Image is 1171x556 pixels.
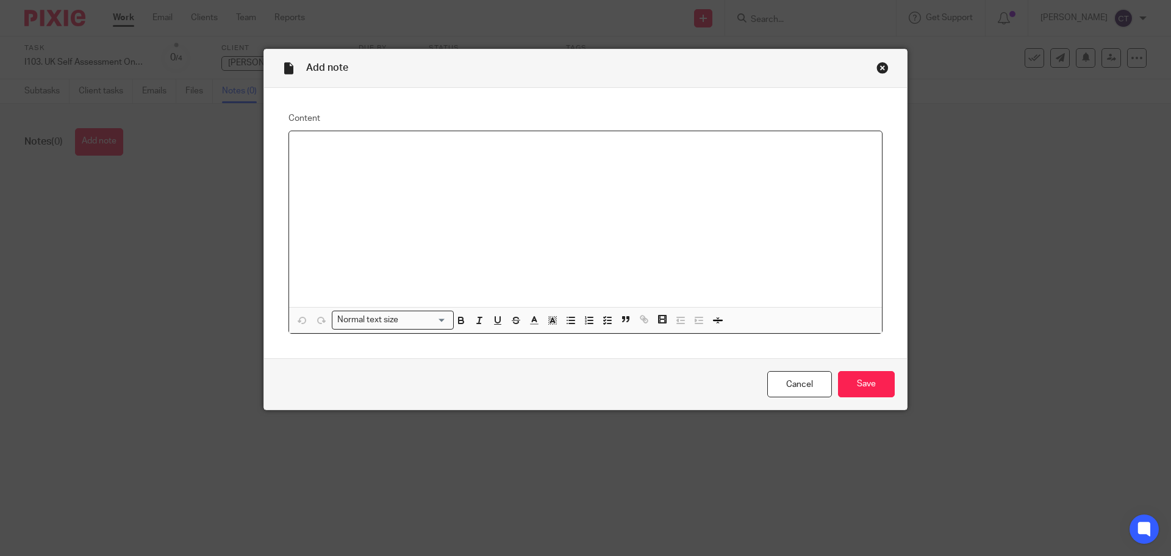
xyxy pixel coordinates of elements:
[306,63,348,73] span: Add note
[838,371,895,397] input: Save
[288,112,883,125] label: Content
[332,311,454,330] div: Search for option
[403,314,446,327] input: Search for option
[876,62,889,74] div: Close this dialog window
[335,314,401,327] span: Normal text size
[767,371,832,397] a: Cancel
